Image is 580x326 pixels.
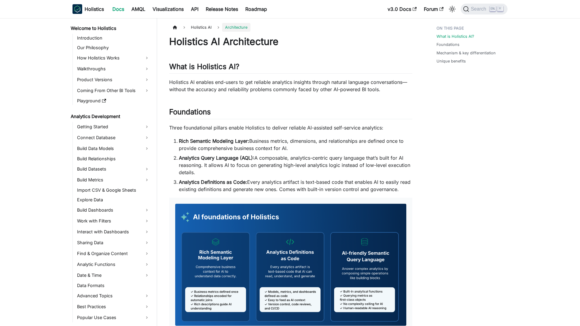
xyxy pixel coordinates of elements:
p: Three foundational pillars enable Holistics to deliver reliable AI-assisted self-service analytics: [169,124,412,131]
span: Holistics AI [188,23,214,32]
kbd: K [497,6,503,11]
h1: Holistics AI Architecture [169,36,412,48]
a: Analytics Development [69,112,152,121]
li: A composable, analytics-centric query language that’s built for AI reasoning. It allows AI to foc... [179,154,412,176]
a: Coming From Other BI Tools [75,86,152,95]
a: Connect Database [75,133,152,142]
h2: What is Holistics AI? [169,62,412,74]
button: Search (Ctrl+K) [461,4,507,14]
a: v3.0 Docs [384,4,420,14]
a: Docs [109,4,128,14]
a: What is Holistics AI? [437,34,474,39]
b: Holistics [85,5,104,13]
a: Popular Use Cases [75,313,152,322]
a: Find & Organize Content [75,249,152,258]
strong: Analytics Definitions as Code: [179,179,247,185]
a: Walkthroughs [75,64,152,74]
a: Build Metrics [75,175,152,185]
a: Analytic Functions [75,260,152,269]
a: AMQL [128,4,149,14]
a: Introduction [75,34,152,42]
a: Home page [169,23,181,32]
nav: Docs sidebar [66,18,157,326]
a: Sharing Data [75,238,152,248]
a: Roadmap [242,4,271,14]
span: Architecture [222,23,250,32]
a: Welcome to Holistics [69,24,152,33]
a: Best Practices [75,302,152,312]
a: Build Dashboards [75,205,152,215]
a: Visualizations [149,4,187,14]
a: Playground [75,97,152,105]
strong: Rich Semantic Modeling Layer: [179,138,249,144]
li: Every analytics artifact is text-based code that enables AI to easily read existing definitions a... [179,178,412,193]
a: Import CSV & Google Sheets [75,186,152,194]
a: Unique benefits [437,58,466,64]
a: Release Notes [202,4,242,14]
a: Advanced Topics [75,291,152,301]
a: Date & Time [75,270,152,280]
li: Business metrics, dimensions, and relationships are defined once to provide comprehensive busines... [179,137,412,152]
a: Data Formats [75,281,152,290]
a: Foundations [437,42,459,47]
img: Holistics [72,4,82,14]
a: Mechanism & key differentiation [437,50,496,56]
a: API [187,4,202,14]
p: Holistics AI enables end-users to get reliable analytics insights through natural language conver... [169,78,412,93]
nav: Breadcrumbs [169,23,412,32]
h2: Foundations [169,107,412,119]
a: HolisticsHolistics [72,4,104,14]
a: Build Data Models [75,144,152,153]
span: Search [469,6,490,12]
a: Work with Filters [75,216,152,226]
a: Build Relationships [75,155,152,163]
a: Interact with Dashboards [75,227,152,237]
a: Explore Data [75,196,152,204]
a: Forum [420,4,447,14]
button: Switch between dark and light mode (currently light mode) [447,4,457,14]
a: How Holistics Works [75,53,152,63]
a: Product Versions [75,75,152,85]
a: Our Philosophy [75,43,152,52]
img: AI Foundations [175,204,406,326]
strong: Analytics Query Language (AQL): [179,155,254,161]
a: Build Datasets [75,164,152,174]
a: Getting Started [75,122,152,132]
